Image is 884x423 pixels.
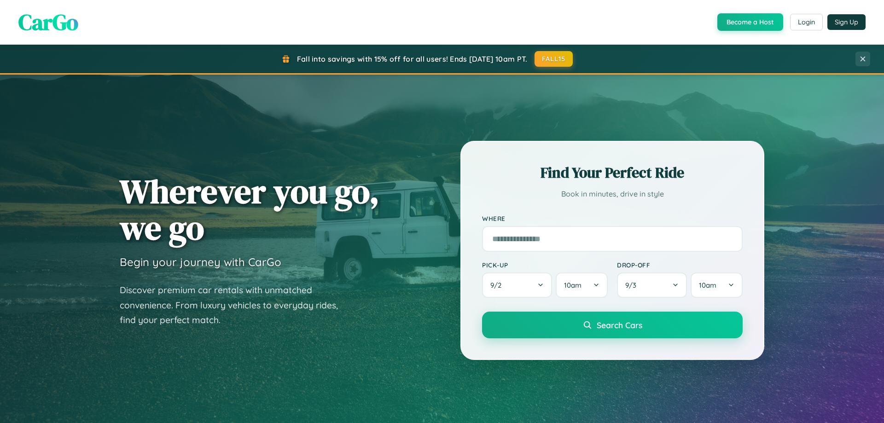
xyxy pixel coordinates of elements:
[120,255,281,269] h3: Begin your journey with CarGo
[482,214,743,222] label: Where
[490,281,506,290] span: 9 / 2
[18,7,78,37] span: CarGo
[297,54,528,64] span: Fall into savings with 15% off for all users! Ends [DATE] 10am PT.
[691,272,743,298] button: 10am
[482,261,608,269] label: Pick-up
[790,14,823,30] button: Login
[564,281,582,290] span: 10am
[120,173,379,246] h1: Wherever you go, we go
[482,162,743,183] h2: Find Your Perfect Ride
[556,272,608,298] button: 10am
[717,13,783,31] button: Become a Host
[482,187,743,201] p: Book in minutes, drive in style
[617,261,743,269] label: Drop-off
[120,283,350,328] p: Discover premium car rentals with unmatched convenience. From luxury vehicles to everyday rides, ...
[625,281,641,290] span: 9 / 3
[482,272,552,298] button: 9/2
[617,272,687,298] button: 9/3
[827,14,866,30] button: Sign Up
[597,320,642,330] span: Search Cars
[699,281,716,290] span: 10am
[535,51,573,67] button: FALL15
[482,312,743,338] button: Search Cars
